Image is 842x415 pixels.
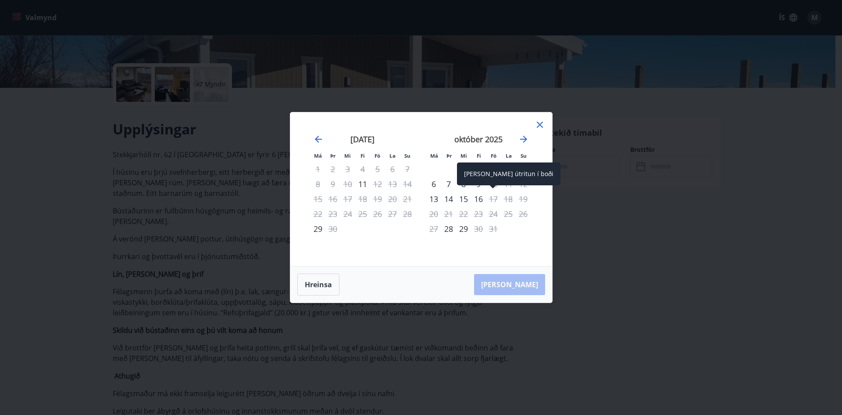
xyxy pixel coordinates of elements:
small: Fi [360,152,365,159]
div: 7 [441,177,456,191]
td: Not available. mánudagur, 20. október 2025 [426,206,441,221]
td: þriðjudagur, 7. október 2025 [441,177,456,191]
td: Not available. fimmtudagur, 2. október 2025 [471,162,486,177]
div: 29 [456,221,471,236]
div: Aðeins innritun í boði [310,221,325,236]
td: Not available. sunnudagur, 14. september 2025 [400,177,415,191]
small: Su [404,152,410,159]
div: Aðeins útritun í boði [486,191,501,206]
td: Not available. sunnudagur, 26. október 2025 [516,206,531,221]
div: Aðeins innritun í boði [441,221,456,236]
td: Not available. sunnudagur, 5. október 2025 [516,162,531,177]
td: Not available. miðvikudagur, 3. september 2025 [340,162,355,177]
td: Not available. mánudagur, 1. september 2025 [310,162,325,177]
div: 16 [471,191,486,206]
td: Not available. laugardagur, 6. september 2025 [385,162,400,177]
td: Not available. föstudagur, 19. september 2025 [370,191,385,206]
div: [PERSON_NAME] útritun í boði [457,162,560,185]
td: Not available. mánudagur, 15. september 2025 [310,191,325,206]
td: Not available. miðvikudagur, 17. september 2025 [340,191,355,206]
td: Not available. sunnudagur, 28. september 2025 [400,206,415,221]
td: Not available. föstudagur, 31. október 2025 [486,221,501,236]
td: Not available. miðvikudagur, 1. október 2025 [456,162,471,177]
td: Not available. laugardagur, 13. september 2025 [385,177,400,191]
td: Not available. fimmtudagur, 30. október 2025 [471,221,486,236]
td: Not available. mánudagur, 22. september 2025 [310,206,325,221]
td: þriðjudagur, 28. október 2025 [441,221,456,236]
td: Not available. fimmtudagur, 25. september 2025 [355,206,370,221]
small: Su [521,152,527,159]
small: Má [314,152,322,159]
td: Not available. laugardagur, 18. október 2025 [501,191,516,206]
td: Not available. föstudagur, 3. október 2025 [486,162,501,177]
td: Not available. fimmtudagur, 4. september 2025 [355,162,370,177]
td: Not available. laugardagur, 20. september 2025 [385,191,400,206]
div: Aðeins útritun í boði [370,177,385,191]
small: Má [430,152,438,159]
td: Not available. þriðjudagur, 23. september 2025 [325,206,340,221]
td: Not available. sunnudagur, 7. september 2025 [400,162,415,177]
div: 14 [441,191,456,206]
td: Not available. fimmtudagur, 23. október 2025 [471,206,486,221]
small: Fi [477,152,481,159]
button: Hreinsa [297,274,339,296]
td: miðvikudagur, 15. október 2025 [456,191,471,206]
td: mánudagur, 29. september 2025 [310,221,325,236]
td: fimmtudagur, 11. september 2025 [355,177,370,191]
td: þriðjudagur, 14. október 2025 [441,191,456,206]
td: mánudagur, 6. október 2025 [426,177,441,191]
td: Not available. þriðjudagur, 16. september 2025 [325,191,340,206]
td: Not available. mánudagur, 8. september 2025 [310,177,325,191]
small: Þr [330,152,335,159]
small: Þr [446,152,452,159]
td: miðvikudagur, 29. október 2025 [456,221,471,236]
td: Not available. þriðjudagur, 2. september 2025 [325,162,340,177]
div: Move backward to switch to the previous month. [313,134,324,144]
td: Not available. laugardagur, 4. október 2025 [501,162,516,177]
td: Not available. miðvikudagur, 22. október 2025 [456,206,471,221]
td: Not available. laugardagur, 27. september 2025 [385,206,400,221]
td: Not available. þriðjudagur, 21. október 2025 [441,206,456,221]
td: Not available. miðvikudagur, 10. september 2025 [340,177,355,191]
div: Move forward to switch to the next month. [518,134,529,144]
small: Fö [491,152,496,159]
small: Fö [375,152,380,159]
td: Not available. mánudagur, 27. október 2025 [426,221,441,236]
td: Not available. sunnudagur, 19. október 2025 [516,191,531,206]
td: mánudagur, 13. október 2025 [426,191,441,206]
small: La [506,152,512,159]
div: Calendar [301,123,542,256]
td: Not available. föstudagur, 24. október 2025 [486,206,501,221]
td: Not available. miðvikudagur, 24. september 2025 [340,206,355,221]
td: Not available. föstudagur, 5. september 2025 [370,162,385,177]
div: 8 [456,177,471,191]
div: Aðeins innritun í boði [355,177,370,191]
td: Not available. fimmtudagur, 18. september 2025 [355,191,370,206]
td: Not available. sunnudagur, 21. september 2025 [400,191,415,206]
div: Aðeins innritun í boði [426,177,441,191]
td: fimmtudagur, 16. október 2025 [471,191,486,206]
strong: [DATE] [350,134,375,144]
small: La [389,152,396,159]
td: Not available. föstudagur, 17. október 2025 [486,191,501,206]
div: Aðeins innritun í boði [426,191,441,206]
td: Not available. þriðjudagur, 30. september 2025 [325,221,340,236]
td: Not available. föstudagur, 26. september 2025 [370,206,385,221]
td: Not available. föstudagur, 12. september 2025 [370,177,385,191]
small: Mi [460,152,467,159]
div: Aðeins útritun í boði [325,221,340,236]
strong: október 2025 [454,134,503,144]
div: Aðeins útritun í boði [471,221,486,236]
div: 15 [456,191,471,206]
td: Not available. þriðjudagur, 9. september 2025 [325,177,340,191]
small: Mi [344,152,351,159]
td: miðvikudagur, 8. október 2025 [456,177,471,191]
td: Not available. laugardagur, 25. október 2025 [501,206,516,221]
